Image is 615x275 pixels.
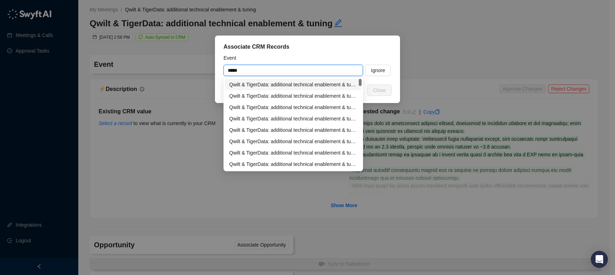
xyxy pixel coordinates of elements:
[225,158,362,170] div: Qwilt & TigerData: additional technical enablement & tuning
[371,66,385,74] span: Ignore
[225,147,362,158] div: Qwilt & TigerData: additional technical enablement & tuning
[229,115,357,123] div: Qwilt & TigerData: additional technical enablement & tuning
[229,103,357,111] div: Qwilt & TigerData: additional technical enablement & tuning
[229,137,357,145] div: Qwilt & TigerData: additional technical enablement & tuning
[367,85,391,96] button: Close
[225,90,362,102] div: Qwilt & TigerData: additional technical enablement & tuning
[225,113,362,124] div: Qwilt & TigerData: additional technical enablement & tuning
[225,102,362,113] div: Qwilt & TigerData: additional technical enablement & tuning
[225,124,362,136] div: Qwilt & TigerData: additional technical enablement & tuning
[229,81,357,88] div: Qwilt & TigerData: additional technical enablement & tuning
[224,43,391,51] div: Associate CRM Records
[229,126,357,134] div: Qwilt & TigerData: additional technical enablement & tuning
[225,136,362,147] div: Qwilt & TigerData: additional technical enablement & tuning
[365,65,391,76] button: Ignore
[225,79,362,90] div: Qwilt & TigerData: additional technical enablement & tuning
[229,92,357,100] div: Qwilt & TigerData: additional technical enablement & tuning
[229,160,357,168] div: Qwilt & TigerData: additional technical enablement & tuning
[224,54,241,62] label: Event
[229,149,357,157] div: Qwilt & TigerData: additional technical enablement & tuning
[591,251,608,268] div: Open Intercom Messenger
